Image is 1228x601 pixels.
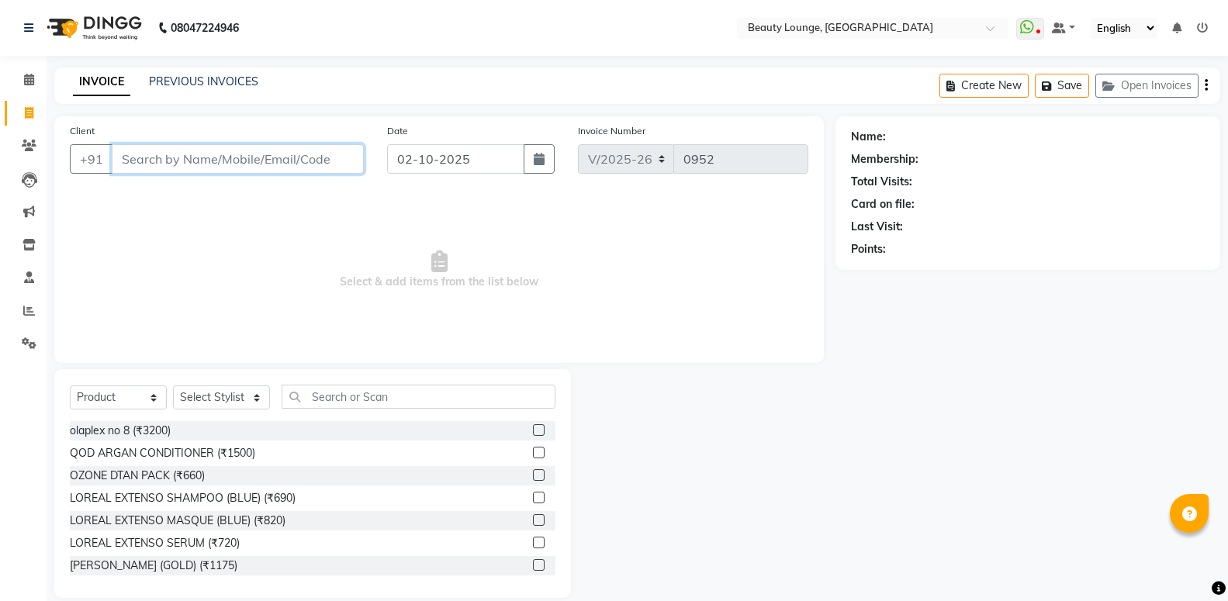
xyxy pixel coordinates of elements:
[851,174,912,190] div: Total Visits:
[70,124,95,138] label: Client
[851,241,886,257] div: Points:
[70,192,808,347] span: Select & add items from the list below
[1095,74,1199,98] button: Open Invoices
[851,219,903,235] div: Last Visit:
[70,513,285,529] div: LOREAL EXTENSO MASQUE (BLUE) (₹820)
[70,490,296,506] div: LOREAL EXTENSO SHAMPOO (BLUE) (₹690)
[112,144,364,174] input: Search by Name/Mobile/Email/Code
[70,558,237,574] div: [PERSON_NAME] (GOLD) (₹1175)
[282,385,555,409] input: Search or Scan
[171,6,239,50] b: 08047224946
[70,423,171,439] div: olaplex no 8 (₹3200)
[387,124,408,138] label: Date
[70,468,205,484] div: OZONE DTAN PACK (₹660)
[851,151,918,168] div: Membership:
[73,68,130,96] a: INVOICE
[939,74,1029,98] button: Create New
[149,74,258,88] a: PREVIOUS INVOICES
[1035,74,1089,98] button: Save
[851,196,915,212] div: Card on file:
[70,144,113,174] button: +91
[70,535,240,551] div: LOREAL EXTENSO SERUM (₹720)
[70,445,255,461] div: QOD ARGAN CONDITIONER (₹1500)
[40,6,146,50] img: logo
[851,129,886,145] div: Name:
[578,124,645,138] label: Invoice Number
